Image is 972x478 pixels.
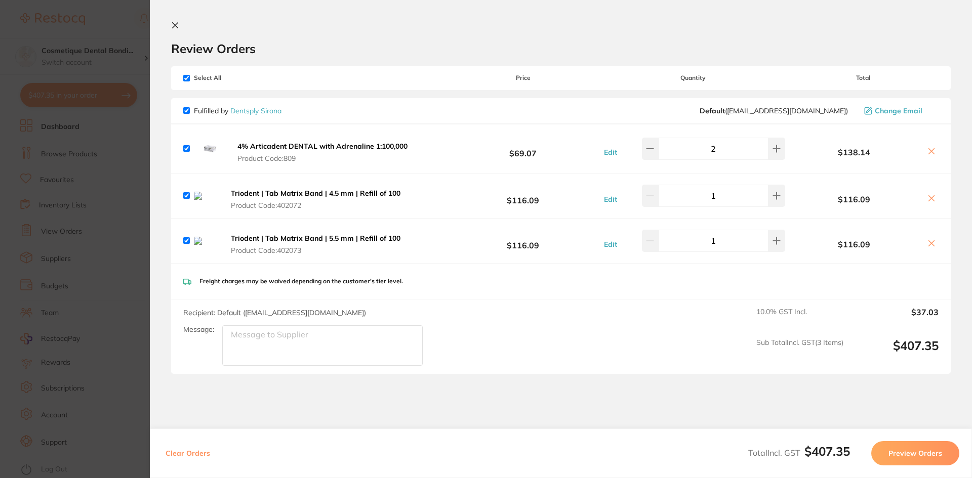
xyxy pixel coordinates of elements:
span: Change Email [875,107,922,115]
button: Triodent | Tab Matrix Band | 4.5 mm | Refill of 100 Product Code:402072 [228,189,410,210]
p: Freight charges may be waived depending on the customer's tier level. [199,278,403,285]
b: $116.09 [448,232,598,250]
button: Edit [601,195,620,204]
img: M3djbzV2dQ [194,237,220,245]
span: clientservices@dentsplysirona.com [700,107,848,115]
b: 4% Articadent DENTAL with Adrenaline 1:100,000 [237,142,408,151]
span: Price [448,74,598,81]
b: $116.09 [788,195,920,204]
b: $138.14 [788,148,920,157]
span: Product Code: 402073 [231,246,407,254]
p: Fulfilled by [194,107,281,115]
span: Select All [183,74,285,81]
b: Triodent | Tab Matrix Band | 4.5 mm | Refill of 100 [231,189,400,198]
button: Edit [601,240,620,249]
label: Message: [183,325,214,334]
b: $407.35 [804,444,850,459]
button: 4% Articadent DENTAL with Adrenaline 1:100,000 Product Code:809 [234,142,411,163]
button: Preview Orders [871,441,959,465]
button: Edit [601,148,620,157]
span: 10.0 % GST Incl. [756,308,843,330]
b: Default [700,106,725,115]
b: $116.09 [788,240,920,249]
button: Triodent | Tab Matrix Band | 5.5 mm | Refill of 100 Product Code:402073 [228,234,410,255]
a: Dentsply Sirona [230,106,281,115]
h2: Review Orders [171,41,951,56]
span: Total [788,74,939,81]
span: Sub Total Incl. GST ( 3 Items) [756,338,843,366]
span: Product Code: 402072 [231,201,407,209]
b: Triodent | Tab Matrix Band | 5.5 mm | Refill of 100 [231,234,400,243]
img: dmJpYjUxOQ [194,192,220,200]
span: Quantity [599,74,788,81]
span: Total Incl. GST [748,448,850,458]
output: $407.35 [852,338,939,366]
b: $116.09 [448,186,598,205]
button: Change Email [861,106,939,115]
span: Product Code: 809 [237,154,408,162]
output: $37.03 [852,308,939,330]
img: ZGZwbjltMQ [194,133,226,165]
span: Recipient: Default ( [EMAIL_ADDRESS][DOMAIN_NAME] ) [183,308,366,317]
b: $69.07 [448,139,598,158]
button: Clear Orders [163,441,213,465]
